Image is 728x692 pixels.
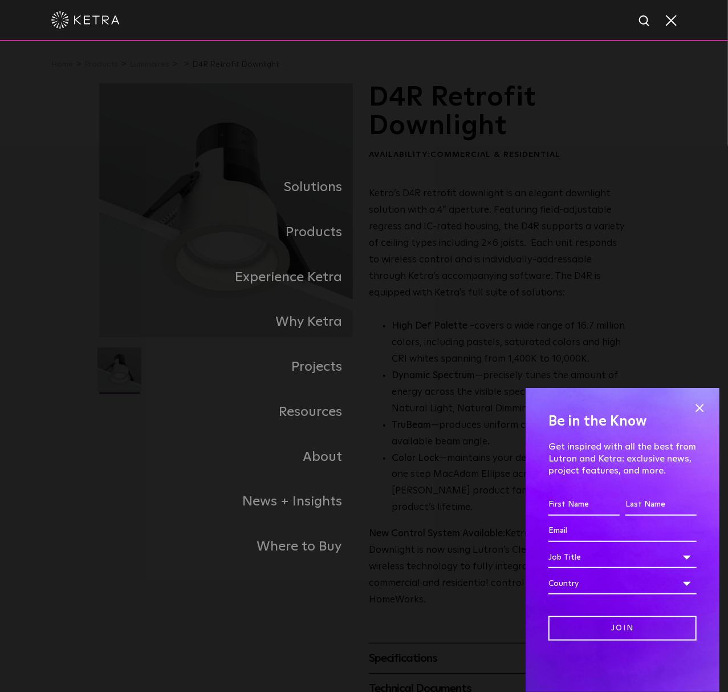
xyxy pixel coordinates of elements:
input: First Name [548,494,620,516]
a: Solutions [99,165,364,210]
a: Experience Ketra [99,255,364,300]
a: News + Insights [99,479,364,524]
div: Job Title [548,547,697,568]
a: Why Ketra [99,300,364,345]
img: ketra-logo-2019-white [51,11,120,29]
a: About [99,435,364,480]
a: Where to Buy [99,524,364,569]
a: Projects [99,345,364,390]
div: Navigation Menu [99,165,629,569]
div: Country [548,573,697,594]
input: Email [548,520,697,542]
a: Products [99,210,364,255]
img: search icon [638,14,652,29]
input: Join [548,616,697,641]
p: Get inspired with all the best from Lutron and Ketra: exclusive news, project features, and more. [548,441,697,476]
input: Last Name [625,494,697,516]
h4: Be in the Know [548,411,697,432]
a: Resources [99,390,364,435]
